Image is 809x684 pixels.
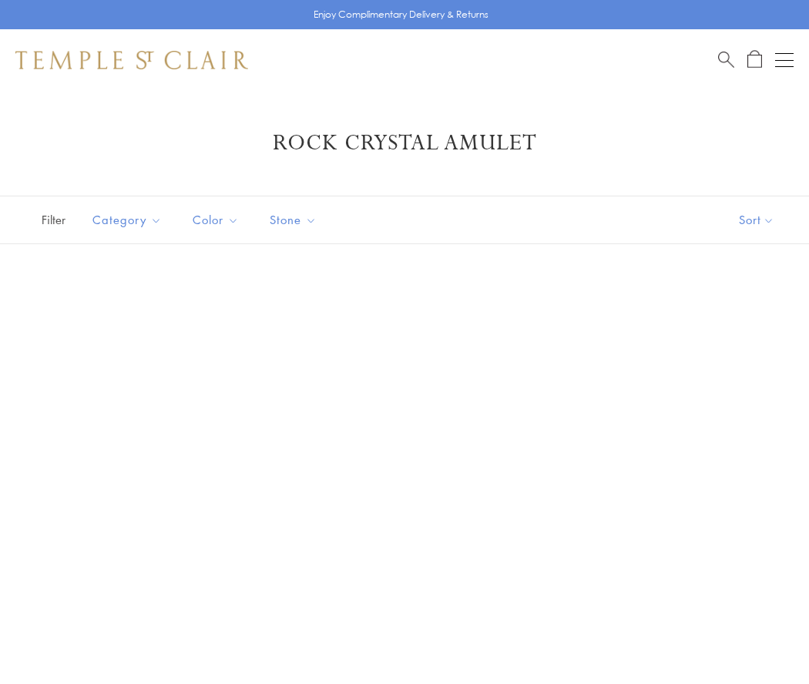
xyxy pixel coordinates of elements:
[314,7,488,22] p: Enjoy Complimentary Delivery & Returns
[185,210,250,230] span: Color
[262,210,328,230] span: Stone
[181,203,250,237] button: Color
[718,50,734,69] a: Search
[258,203,328,237] button: Stone
[81,203,173,237] button: Category
[747,50,762,69] a: Open Shopping Bag
[85,210,173,230] span: Category
[775,51,794,69] button: Open navigation
[39,129,770,157] h1: Rock Crystal Amulet
[704,196,809,243] button: Show sort by
[15,51,248,69] img: Temple St. Clair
